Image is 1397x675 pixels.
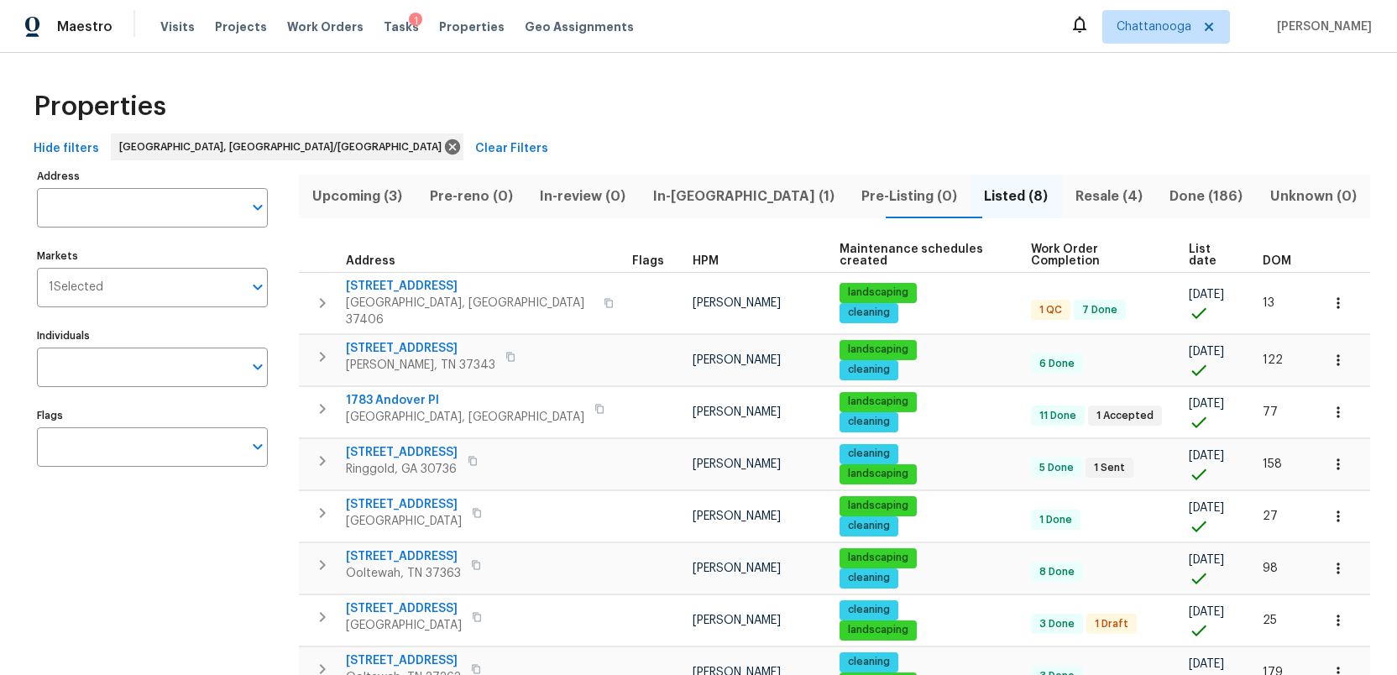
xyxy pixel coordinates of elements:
span: Projects [215,18,267,35]
span: Listed (8) [981,185,1051,208]
span: List date [1189,243,1234,267]
span: [GEOGRAPHIC_DATA] [346,617,462,634]
span: 1 Draft [1088,617,1135,631]
button: Clear Filters [468,133,555,165]
span: [GEOGRAPHIC_DATA], [GEOGRAPHIC_DATA]/[GEOGRAPHIC_DATA] [119,139,448,155]
span: 1 Selected [49,280,103,295]
span: [STREET_ADDRESS] [346,278,594,295]
label: Address [37,171,268,181]
span: 1783 Andover Pl [346,392,584,409]
span: landscaping [841,467,915,481]
span: [DATE] [1189,658,1224,670]
span: [PERSON_NAME] [1270,18,1372,35]
span: 6 Done [1033,357,1081,371]
span: 11 Done [1033,409,1083,423]
span: Ringgold, GA 30736 [346,461,458,478]
span: [PERSON_NAME] [693,297,781,309]
span: [DATE] [1189,606,1224,618]
span: cleaning [841,603,897,617]
span: HPM [693,255,719,267]
span: landscaping [841,499,915,513]
span: Tasks [384,21,419,33]
span: [DATE] [1189,289,1224,301]
span: landscaping [841,343,915,357]
span: cleaning [841,415,897,429]
span: 8 Done [1033,565,1081,579]
span: [PERSON_NAME] [693,354,781,366]
span: 98 [1263,562,1278,574]
div: 1 [409,13,422,29]
span: Chattanooga [1117,18,1191,35]
span: [DATE] [1189,346,1224,358]
div: [GEOGRAPHIC_DATA], [GEOGRAPHIC_DATA]/[GEOGRAPHIC_DATA] [111,133,463,160]
span: cleaning [841,447,897,461]
span: Clear Filters [475,139,548,160]
label: Markets [37,251,268,261]
span: 122 [1263,354,1283,366]
span: Resale (4) [1072,185,1146,208]
span: [DATE] [1189,502,1224,514]
span: Properties [439,18,505,35]
span: [PERSON_NAME] [693,510,781,522]
span: [PERSON_NAME] [693,406,781,418]
span: Properties [34,98,166,115]
span: 3 Done [1033,617,1081,631]
span: [DATE] [1189,554,1224,566]
span: cleaning [841,306,897,320]
span: [STREET_ADDRESS] [346,496,462,513]
span: Done (186) [1166,185,1246,208]
span: Maestro [57,18,112,35]
span: Work Orders [287,18,364,35]
span: Visits [160,18,195,35]
span: Address [346,255,395,267]
span: In-[GEOGRAPHIC_DATA] (1) [649,185,837,208]
span: DOM [1263,255,1291,267]
span: Ooltewah, TN 37363 [346,565,461,582]
span: cleaning [841,655,897,669]
span: 1 QC [1033,303,1069,317]
span: [DATE] [1189,450,1224,462]
span: [STREET_ADDRESS] [346,652,461,669]
span: 77 [1263,406,1278,418]
span: 1 Accepted [1090,409,1160,423]
button: Open [246,275,269,299]
span: Upcoming (3) [309,185,405,208]
span: Geo Assignments [525,18,634,35]
span: 13 [1263,297,1274,309]
span: Unknown (0) [1267,185,1360,208]
span: cleaning [841,571,897,585]
span: 5 Done [1033,461,1080,475]
span: [STREET_ADDRESS] [346,600,462,617]
span: [PERSON_NAME] [693,458,781,470]
span: Hide filters [34,139,99,160]
span: [GEOGRAPHIC_DATA] [346,513,462,530]
span: [STREET_ADDRESS] [346,340,495,357]
span: [DATE] [1189,398,1224,410]
button: Hide filters [27,133,106,165]
span: cleaning [841,519,897,533]
span: [PERSON_NAME] [693,562,781,574]
span: 7 Done [1075,303,1124,317]
span: Flags [632,255,664,267]
span: landscaping [841,623,915,637]
button: Open [246,355,269,379]
label: Individuals [37,331,268,341]
span: Work Order Completion [1031,243,1160,267]
span: Pre-Listing (0) [858,185,960,208]
span: landscaping [841,285,915,300]
span: 25 [1263,615,1277,626]
span: Maintenance schedules created [840,243,1002,267]
span: Pre-reno (0) [426,185,515,208]
span: [GEOGRAPHIC_DATA], [GEOGRAPHIC_DATA] 37406 [346,295,594,328]
span: landscaping [841,551,915,565]
span: 158 [1263,458,1282,470]
span: 1 Done [1033,513,1079,527]
span: [GEOGRAPHIC_DATA], [GEOGRAPHIC_DATA] [346,409,584,426]
span: 1 Sent [1087,461,1132,475]
span: [PERSON_NAME] [693,615,781,626]
button: Open [246,435,269,458]
button: Open [246,196,269,219]
label: Flags [37,411,268,421]
span: In-review (0) [536,185,629,208]
span: landscaping [841,395,915,409]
